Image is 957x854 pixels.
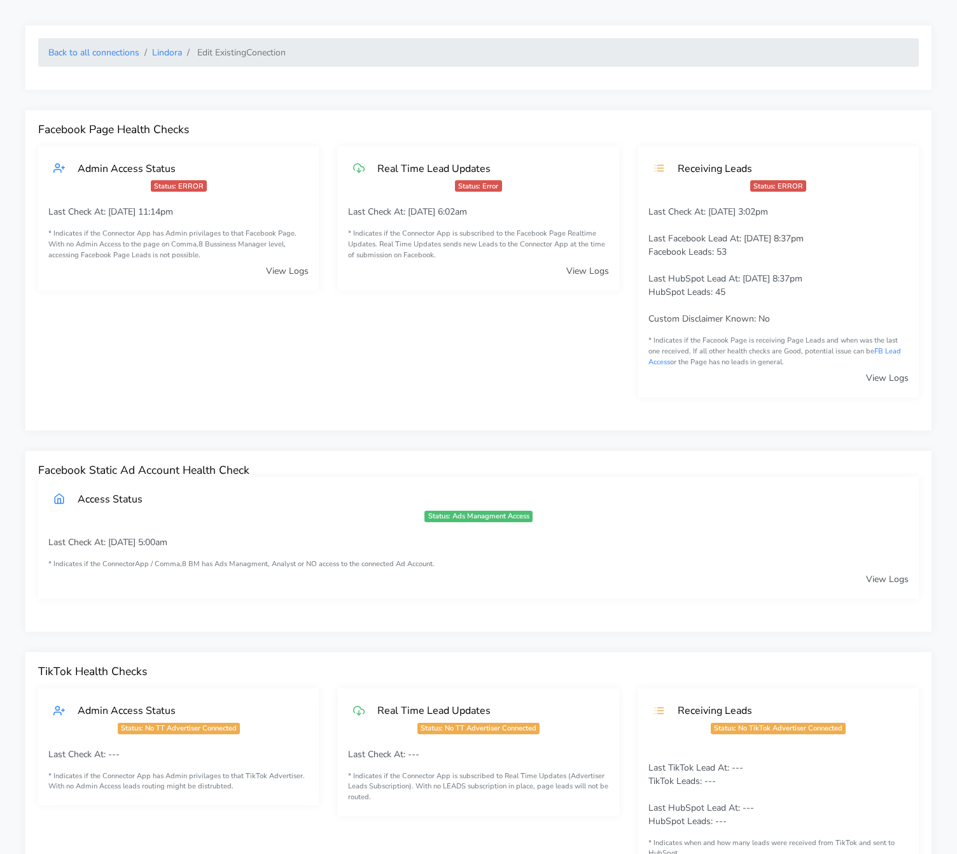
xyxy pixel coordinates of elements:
[648,232,804,245] span: Last Facebook Lead At: [DATE] 8:37pm
[566,265,609,277] a: View Logs
[665,162,904,175] div: Receiving Leads
[665,704,904,717] div: Receiving Leads
[648,273,802,285] span: Last HubSpot Lead At: [DATE] 8:37pm
[866,372,909,384] a: View Logs
[348,771,608,803] small: * Indicates if the Connector App is subscribed to Real Time Updates (Advertiser Leads Subscriptio...
[118,723,240,734] span: Status: No TT Advertiser Connected
[648,336,901,367] span: * Indicates if the Faceook Page is receiving Page Leads and when was the last one received. If al...
[38,464,919,477] h4: Facebook Static Ad Account Health Check
[648,815,727,827] span: HubSpot Leads: ---
[38,665,919,678] h4: TikTok Health Checks
[151,180,207,192] span: Status: ERROR
[648,313,770,325] span: Custom Disclaimer Known: No
[648,246,727,258] span: Facebook Leads: 53
[348,229,608,260] small: * Indicates if the Connector App is subscribed to the Facebook Page Realtime Updates. Real Time U...
[424,511,532,522] span: Status: Ads Managment Access
[48,748,309,761] p: Last Check At: ---
[866,573,909,585] a: View Logs
[38,38,919,67] nav: breadcrumb
[348,748,608,761] p: Last Check At: ---
[455,180,501,192] span: Status: Error
[48,536,909,549] p: Last Check At: [DATE] 5:00am
[152,46,182,59] a: Lindora
[648,346,901,367] a: FB Lead Access
[48,46,139,59] a: Back to all connections
[48,771,309,793] small: * Indicates if the Connector App has Admin privilages to that TikTok Advertiser. With no Admin Ac...
[48,229,309,260] small: * Indicates if the Connector App has Admin privilages to that Facebook Page. With no Admin Access...
[648,206,768,218] span: Last Check At: [DATE] 3:02pm
[182,46,286,59] li: Edit Existing Conection
[750,180,806,192] span: Status: ERROR
[38,123,919,136] h4: Facebook Page Health Checks
[648,775,716,787] span: TikTok Leads: ---
[417,723,540,734] span: Status: No TT Advertiser Connected
[348,205,608,218] p: Last Check At: [DATE] 6:02am
[65,162,304,175] div: Admin Access Status
[365,704,603,717] div: Real Time Lead Updates
[48,559,909,570] small: * Indicates if the ConnectorApp / Comma,8 BM has Ads Managment, Analyst or NO access to the conne...
[648,802,754,814] span: Last HubSpot Lead At: ---
[65,492,904,506] div: Access Status
[266,265,309,277] a: View Logs
[365,162,603,175] div: Real Time Lead Updates
[65,704,304,717] div: Admin Access Status
[648,286,725,298] span: HubSpot Leads: 45
[648,762,743,774] span: Last TikTok Lead At: ---
[48,205,309,218] p: Last Check At: [DATE] 11:14pm
[711,723,846,734] span: Status: No TikTok Advertiser Connected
